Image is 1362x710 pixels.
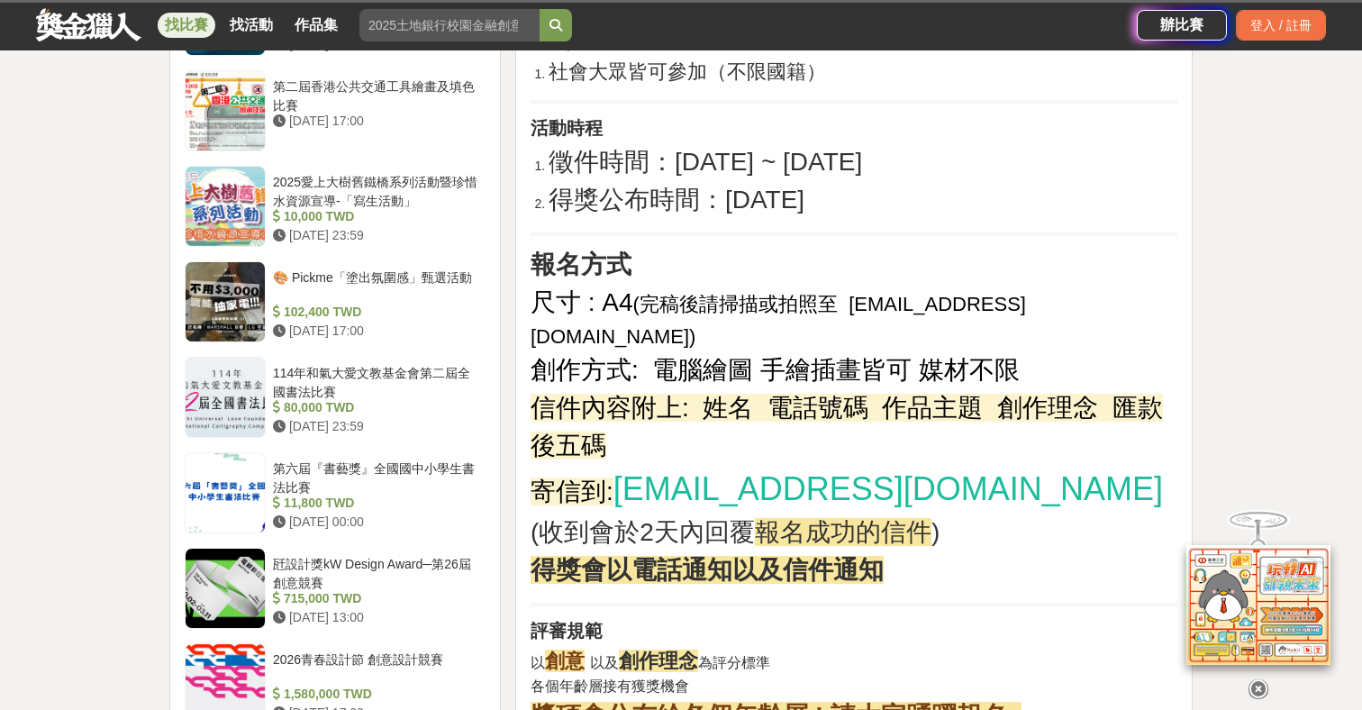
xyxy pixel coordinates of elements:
[185,357,486,438] a: 114年和氣大愛文教基金會第二屆全國書法比賽 80,000 TWD [DATE] 23:59
[531,293,1026,348] span: 完稿後請掃描或拍照至 [EMAIL_ADDRESS][DOMAIN_NAME]
[273,112,478,131] div: [DATE] 17:00
[1137,10,1227,41] a: 辦比賽
[531,478,613,505] span: 寄信到:
[359,9,540,41] input: 2025土地銀行校園金融創意挑戰賽：從你出發 開啟智慧金融新頁
[273,685,478,704] div: 1,580,000 TWD
[185,452,486,533] a: 第六屆『書藝獎』全國國中小學生書法比賽 11,800 TWD [DATE] 00:00
[545,650,585,672] strong: 創意
[531,288,633,316] span: 尺寸 : A4
[273,207,478,226] div: 10,000 TWD
[613,470,1163,507] span: [EMAIL_ADDRESS][DOMAIN_NAME]
[273,322,478,341] div: [DATE] 17:00
[273,303,478,322] div: 102,400 TWD
[185,70,486,151] a: 第二屆香港公共交通工具繪畫及填色比賽 [DATE] 17:00
[531,250,631,278] strong: 報名方式
[549,186,804,214] span: 得獎公布時間：[DATE]
[273,513,478,532] div: [DATE] 00:00
[273,460,478,494] div: 第六屆『書藝獎』全國國中小學生書法比賽
[689,325,695,348] span: )
[531,299,1026,346] a: 完稿後請掃描或拍照至 [EMAIL_ADDRESS][DOMAIN_NAME]
[549,148,862,176] span: 徵件時間：[DATE] ~ [DATE]
[531,32,603,51] strong: 參賽資格
[531,356,1020,384] span: 創作方式: 電腦繪圖 手繪插畫皆可 媒材不限
[531,394,1163,460] span: 信件內容附上: 姓名 電話號碼 作品主題 創作理念 匯款後五碼
[273,269,478,303] div: 🎨 Pickme「塗出氛圍感」甄選活動
[531,678,689,694] span: 各個年齡層接有獲獎機會
[273,398,478,417] div: 80,000 TWD
[185,548,486,629] a: 瓩設計獎kW Design Award─第26屆創意競賽 715,000 TWD [DATE] 13:00
[273,555,478,589] div: 瓩設計獎kW Design Award─第26屆創意競賽
[531,118,603,138] strong: 活動時程
[273,77,478,112] div: 第二屆香港公共交通工具繪畫及填色比賽
[531,621,603,641] strong: 評審規範
[1236,10,1326,41] div: 登入 / 註冊
[185,166,486,247] a: 2025愛上大樹舊鐵橋系列活動暨珍惜水資源宣導-「寫生活動」 10,000 TWD [DATE] 23:59
[590,655,619,670] span: 以及
[619,650,698,672] strong: 創作理念
[287,13,345,38] a: 作品集
[273,364,478,398] div: 114年和氣大愛文教基金會第二屆全國書法比賽
[273,651,478,685] div: 2026青春設計節 創意設計競賽
[1186,544,1330,664] img: d2146d9a-e6f6-4337-9592-8cefde37ba6b.png
[698,655,770,670] span: 為評分標準
[158,13,215,38] a: 找比賽
[273,589,478,608] div: 715,000 TWD
[273,494,478,513] div: 11,800 TWD
[185,261,486,342] a: 🎨 Pickme「塗出氛圍感」甄選活動 102,400 TWD [DATE] 17:00
[273,608,478,627] div: [DATE] 13:00
[549,60,826,83] span: 社會大眾皆可參加（不限國籍）
[755,518,931,546] span: 報名成功的信件
[531,556,884,584] strong: 得獎會以電話通知以及信件通知
[531,518,755,546] span: (收到會於2天內回覆
[273,417,478,436] div: [DATE] 23:59
[273,226,478,245] div: [DATE] 23:59
[633,293,640,315] span: (
[222,13,280,38] a: 找活動
[273,173,478,207] div: 2025愛上大樹舊鐵橋系列活動暨珍惜水資源宣導-「寫生活動」
[931,518,940,546] span: )
[531,655,545,670] span: 以
[613,488,1163,503] a: [EMAIL_ADDRESS][DOMAIN_NAME]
